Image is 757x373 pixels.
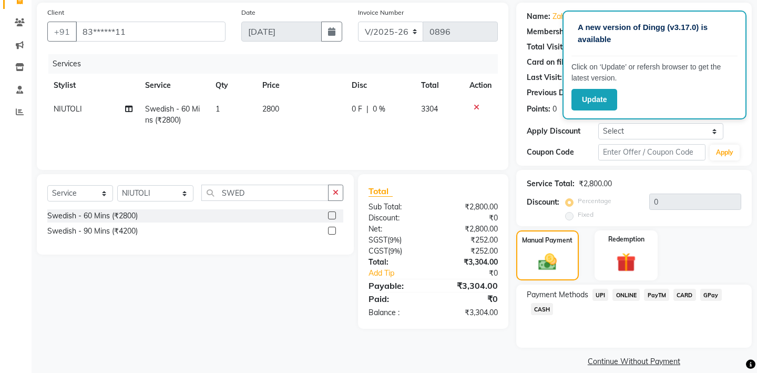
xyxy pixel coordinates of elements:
div: Points: [527,104,550,115]
th: Qty [209,74,256,97]
a: Continue Without Payment [518,356,750,367]
span: Total [369,186,393,197]
div: Card on file: [527,57,570,68]
img: _cash.svg [533,251,562,273]
button: +91 [47,22,77,42]
div: ₹2,800.00 [433,201,506,213]
div: ( ) [361,235,433,246]
div: ₹0 [433,293,506,305]
span: PayTM [644,289,669,301]
span: CARD [673,289,696,301]
div: ₹2,800.00 [433,224,506,235]
div: Net: [361,224,433,235]
label: Percentage [578,196,611,206]
div: ₹252.00 [433,246,506,257]
div: Discount: [361,213,433,224]
th: Action [463,74,498,97]
img: _gift.svg [610,250,642,275]
div: Sub Total: [361,201,433,213]
span: 0 % [373,104,385,115]
label: Date [241,8,255,17]
button: Apply [710,145,740,160]
span: CGST [369,246,388,256]
span: 2800 [262,104,279,114]
th: Disc [345,74,415,97]
div: Balance : [361,307,433,318]
span: ONLINE [612,289,640,301]
div: 0 [553,104,557,115]
div: Membership: [527,26,572,37]
span: NIUTOLI [54,104,82,114]
div: Paid: [361,293,433,305]
div: Total Visits: [527,42,568,53]
p: Click on ‘Update’ or refersh browser to get the latest version. [571,62,738,84]
label: Invoice Number [358,8,404,17]
label: Redemption [608,235,645,244]
input: Search by Name/Mobile/Email/Code [76,22,226,42]
div: ( ) [361,246,433,257]
th: Service [139,74,209,97]
div: Discount: [527,197,559,208]
span: CASH [531,303,554,315]
th: Price [256,74,345,97]
a: Zah . [553,11,569,22]
div: ₹252.00 [433,235,506,246]
div: ₹0 [433,213,506,224]
div: Services [48,54,506,74]
div: Total: [361,257,433,268]
div: ₹3,304.00 [433,279,506,292]
div: Coupon Code [527,147,598,158]
div: Payable: [361,279,433,292]
div: ₹3,304.00 [433,307,506,318]
label: Client [47,8,64,17]
a: Add Tip [361,268,445,279]
th: Stylist [47,74,139,97]
button: Update [571,89,617,110]
div: ₹3,304.00 [433,257,506,268]
span: 1 [216,104,220,114]
div: ₹2,800.00 [579,178,612,189]
div: Last Visit: [527,72,562,83]
span: Swedish - 60 Mins (₹2800) [145,104,200,125]
p: A new version of Dingg (v3.17.0) is available [578,22,731,45]
div: Name: [527,11,550,22]
span: 9% [390,247,400,255]
span: 3304 [421,104,438,114]
div: Service Total: [527,178,575,189]
span: Payment Methods [527,289,588,300]
label: Fixed [578,210,594,219]
span: UPI [592,289,609,301]
span: 0 F [352,104,362,115]
div: Previous Due: [527,87,575,99]
span: | [366,104,369,115]
span: SGST [369,235,387,245]
span: GPay [700,289,722,301]
th: Total [415,74,463,97]
span: 9% [390,236,400,244]
input: Search or Scan [201,185,329,201]
input: Enter Offer / Coupon Code [598,144,705,160]
div: Apply Discount [527,126,598,137]
div: ₹0 [445,268,506,279]
div: Swedish - 60 Mins (₹2800) [47,210,138,221]
div: Swedish - 90 Mins (₹4200) [47,226,138,237]
div: No Active Membership [527,26,741,37]
label: Manual Payment [522,236,572,245]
